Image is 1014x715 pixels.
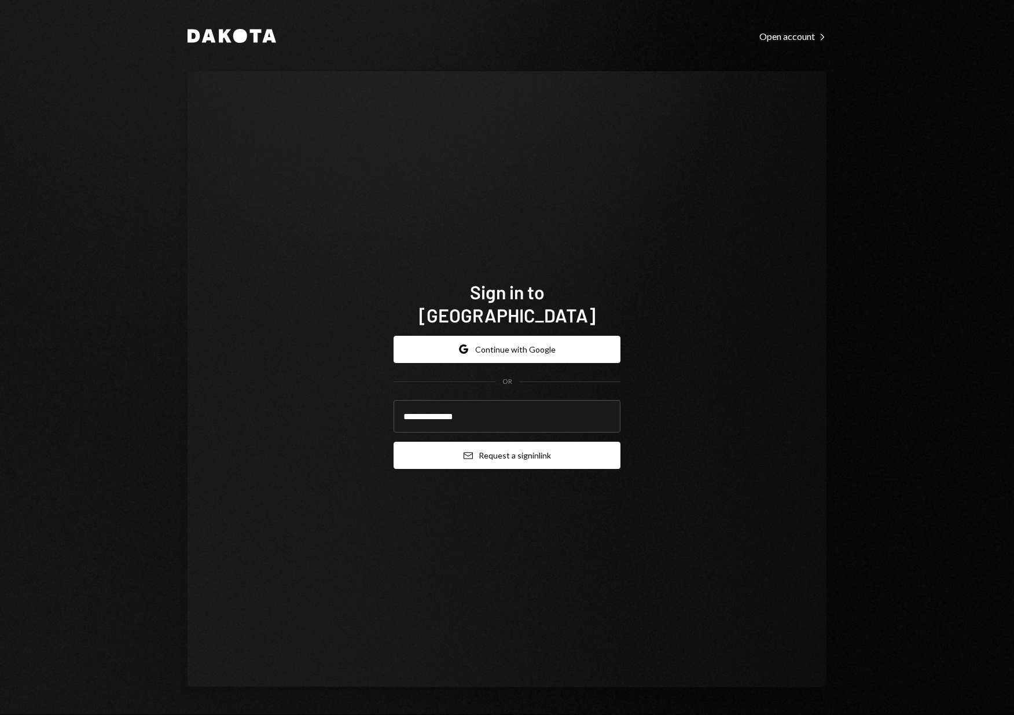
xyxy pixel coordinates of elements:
a: Open account [759,30,826,42]
h1: Sign in to [GEOGRAPHIC_DATA] [394,280,620,327]
button: Continue with Google [394,336,620,363]
button: Request a signinlink [394,442,620,469]
div: Open account [759,31,826,42]
div: OR [502,377,512,387]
